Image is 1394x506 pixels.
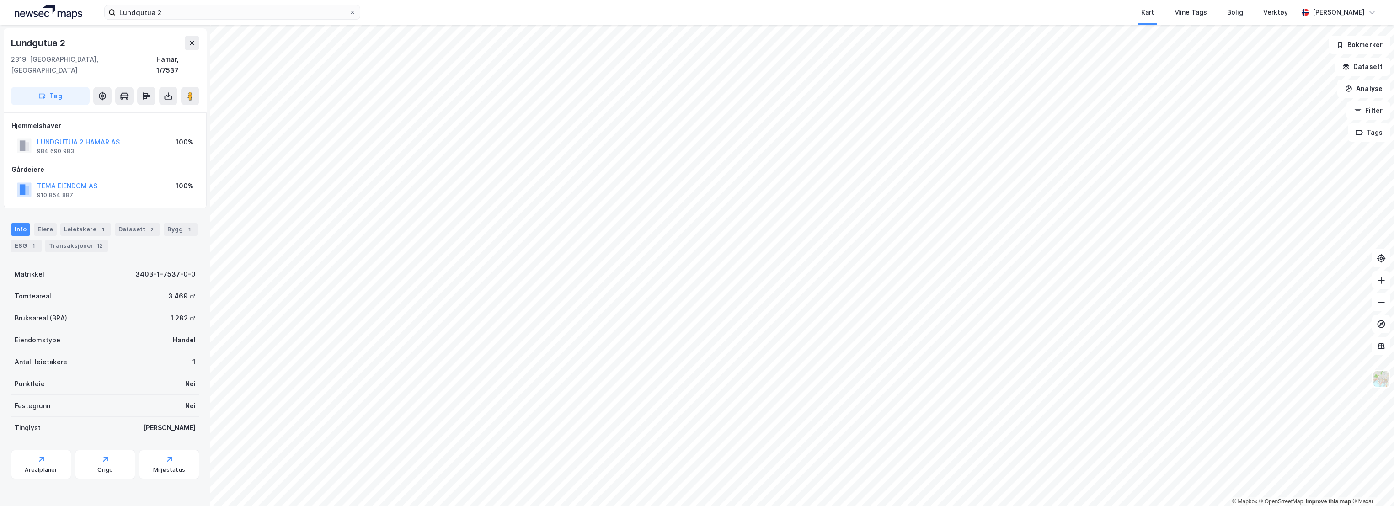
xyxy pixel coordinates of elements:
[15,422,41,433] div: Tinglyst
[37,192,73,199] div: 910 854 887
[15,291,51,302] div: Tomteareal
[11,87,90,105] button: Tag
[185,400,196,411] div: Nei
[1263,7,1288,18] div: Verktøy
[185,378,196,389] div: Nei
[37,148,74,155] div: 984 690 983
[1348,462,1394,506] iframe: Chat Widget
[15,357,67,368] div: Antall leietakere
[29,241,38,250] div: 1
[115,223,160,236] div: Datasett
[1335,58,1390,76] button: Datasett
[25,466,57,474] div: Arealplaner
[15,313,67,324] div: Bruksareal (BRA)
[60,223,111,236] div: Leietakere
[1141,7,1154,18] div: Kart
[164,223,198,236] div: Bygg
[153,466,185,474] div: Miljøstatus
[1348,123,1390,142] button: Tags
[95,241,104,250] div: 12
[156,54,199,76] div: Hamar, 1/7537
[15,400,50,411] div: Festegrunn
[173,335,196,346] div: Handel
[1174,7,1207,18] div: Mine Tags
[15,5,82,19] img: logo.a4113a55bc3d86da70a041830d287a7e.svg
[171,313,196,324] div: 1 282 ㎡
[45,240,108,252] div: Transaksjoner
[1313,7,1365,18] div: [PERSON_NAME]
[11,120,199,131] div: Hjemmelshaver
[192,357,196,368] div: 1
[135,269,196,280] div: 3403-1-7537-0-0
[1227,7,1243,18] div: Bolig
[15,269,44,280] div: Matrikkel
[185,225,194,234] div: 1
[143,422,196,433] div: [PERSON_NAME]
[34,223,57,236] div: Eiere
[15,335,60,346] div: Eiendomstype
[176,137,193,148] div: 100%
[11,54,156,76] div: 2319, [GEOGRAPHIC_DATA], [GEOGRAPHIC_DATA]
[147,225,156,234] div: 2
[1259,498,1303,505] a: OpenStreetMap
[1373,370,1390,388] img: Z
[1232,498,1257,505] a: Mapbox
[116,5,349,19] input: Søk på adresse, matrikkel, gårdeiere, leietakere eller personer
[1329,36,1390,54] button: Bokmerker
[97,466,113,474] div: Origo
[15,378,45,389] div: Punktleie
[176,181,193,192] div: 100%
[11,240,42,252] div: ESG
[168,291,196,302] div: 3 469 ㎡
[11,36,67,50] div: Lundgutua 2
[1337,80,1390,98] button: Analyse
[1348,462,1394,506] div: Kontrollprogram for chat
[11,164,199,175] div: Gårdeiere
[98,225,107,234] div: 1
[1306,498,1351,505] a: Improve this map
[1346,101,1390,120] button: Filter
[11,223,30,236] div: Info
